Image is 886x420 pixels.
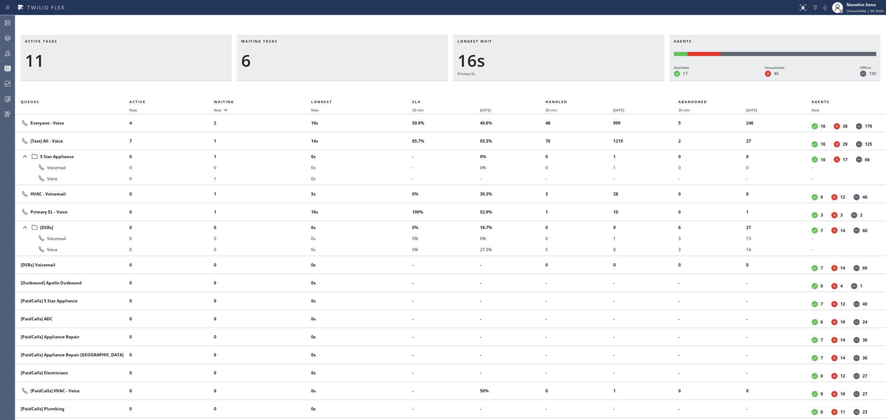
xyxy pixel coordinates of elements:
li: - [613,367,679,378]
div: Voice [21,174,124,183]
li: 85.7% [412,136,480,147]
li: 70 [545,136,613,147]
li: 0 [129,313,214,325]
li: 0 [746,189,812,200]
li: - [480,367,545,378]
dd: 14 [840,228,845,234]
li: - [613,349,679,360]
dt: Offline [853,194,860,200]
li: 16s [311,207,412,218]
div: 11 [25,51,227,71]
span: Waiting [214,99,234,104]
li: 0 [129,233,214,244]
li: 0 [545,244,613,255]
dd: 16 [821,141,825,147]
dt: Available [812,212,818,218]
dt: Available [812,194,818,200]
li: 0s [311,222,412,233]
div: [PaidCalls] Electricians [21,370,124,376]
li: - [412,313,480,325]
div: Norwhin Seno [847,2,884,8]
li: 0 [129,207,214,218]
dd: 1 [860,283,862,289]
li: 0 [746,151,812,162]
li: - [412,331,480,343]
li: 0s [311,244,412,255]
li: 0 [678,151,746,162]
div: HVAC - Voicemail [21,190,124,198]
li: 0s [311,259,412,271]
dd: 4 [840,283,843,289]
dt: Offline [851,283,857,289]
li: 0% [412,244,480,255]
div: Offline [860,64,876,71]
li: 0 [214,331,311,343]
li: - [480,295,545,307]
li: 5s [311,189,412,200]
dt: Offline [851,212,857,218]
li: 0 [545,151,613,162]
span: Longest wait [458,39,492,44]
div: Voicemail [21,163,124,172]
li: - [613,295,679,307]
div: Primary EL - Voice [21,208,124,216]
div: [DSRs] Voicemail [21,262,124,268]
li: 0 [214,233,311,244]
dt: Unavailable [831,265,838,271]
div: [PaidCalls] Appliance Repair [GEOGRAPHIC_DATA] [21,352,124,358]
dd: 7 [821,301,823,307]
li: - [545,173,613,184]
div: [PaidCalls] ADC [21,316,124,322]
li: 27.3% [480,244,545,255]
li: 1 [613,151,679,162]
li: - [412,162,480,173]
li: 0 [129,385,214,396]
li: - [613,313,679,325]
dd: 12 [840,194,845,200]
div: Unavailable: 40 [688,52,721,56]
dt: Unavailable [831,283,838,289]
dt: Unavailable [831,212,838,218]
li: 2 [678,136,746,147]
li: 1 [545,207,613,218]
li: 0% [412,189,480,200]
div: [PaidCalls] Appliance Repair [21,334,124,340]
li: - [746,313,812,325]
li: 0s [311,331,412,343]
dd: 3 [840,212,843,218]
dd: 14 [840,265,845,271]
li: - [412,151,480,162]
span: 30 min [412,108,424,112]
li: - [613,331,679,343]
li: 0 [545,385,613,396]
li: 0 [214,385,311,396]
span: Unavailable | 6h 3min [847,8,884,13]
li: 0 [129,331,214,343]
li: 5 [678,118,746,129]
li: - [812,244,878,255]
li: 8 [613,244,679,255]
dt: Available [812,337,818,343]
dt: Offline [856,123,862,129]
dd: 12 [840,373,845,379]
li: 0 [129,295,214,307]
dd: 10 [840,319,845,325]
span: Active tasks [25,39,57,44]
li: - [545,331,613,343]
dt: Available [812,227,818,234]
li: 1 [746,207,812,218]
dd: 36 [862,355,867,361]
li: 0 [129,244,214,255]
li: - [412,277,480,289]
li: 50.9% [412,118,480,129]
span: [DATE] [480,108,491,112]
li: 48 [545,118,613,129]
div: Everyone - Voice [21,119,124,127]
li: 10s [311,118,412,129]
dt: Available [812,265,818,271]
li: 0 [214,367,311,378]
li: 0 [214,277,311,289]
li: 2 [214,118,311,129]
li: - [545,313,613,325]
li: 0 [613,259,679,271]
